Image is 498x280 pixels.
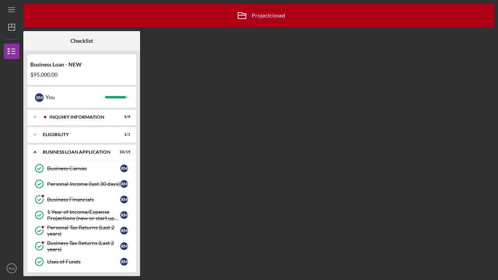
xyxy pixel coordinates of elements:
div: 9 / 9 [116,115,130,119]
div: INQUIRY INFORMATION [49,115,111,119]
a: Business CanvasRM [31,161,132,176]
div: Personal Income (last 30 days) [47,181,120,187]
div: R M [120,211,128,219]
a: Business FinancialsRM [31,192,132,207]
div: ELIGIBILITY [43,132,111,137]
div: 1 Year of Income/Expense Projections (new or start up businesses over $50k) [47,209,120,221]
div: R M [120,242,128,250]
text: RM [9,266,15,271]
div: R M [120,196,128,203]
div: R M [120,227,128,234]
div: R M [120,258,128,266]
div: You [46,91,105,104]
a: 1 Year of Income/Expense Projections (new or start up businesses over $50k)RM [31,207,132,223]
div: BUSINESS LOAN APPLICATION [43,150,111,154]
div: R M [35,93,44,102]
div: Business Canvas [47,165,120,171]
div: Business Financials [47,196,120,203]
div: R M [120,164,128,172]
button: RM [4,261,19,276]
div: Business Tax Returns (Last 2 years) [47,240,120,252]
a: Business Tax Returns (Last 2 years)RM [31,238,132,254]
div: Business Loan - NEW [30,61,133,68]
div: $95,000.00 [30,72,133,78]
div: 18 / 19 [116,150,130,154]
div: Personal Tax Returns (Last 2 years) [47,224,120,237]
div: R M [120,180,128,188]
div: Uses of Funds [47,259,120,265]
div: 1 / 1 [116,132,130,137]
a: Uses of FundsRM [31,254,132,269]
a: Personal Tax Returns (Last 2 years)RM [31,223,132,238]
a: Personal Income (last 30 days)RM [31,176,132,192]
div: Project closed [232,6,285,25]
b: Checklist [70,38,93,44]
